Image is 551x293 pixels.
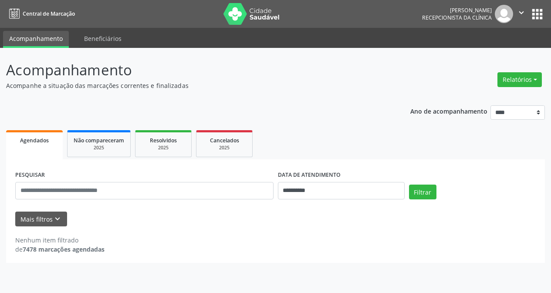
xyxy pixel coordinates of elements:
span: Agendados [20,137,49,144]
p: Acompanhamento [6,59,383,81]
a: Acompanhamento [3,31,69,48]
button: apps [530,7,545,22]
button: Filtrar [409,185,436,199]
i:  [517,8,526,17]
div: 2025 [74,145,124,151]
div: Nenhum item filtrado [15,236,105,245]
i: keyboard_arrow_down [53,214,62,224]
div: [PERSON_NAME] [422,7,492,14]
label: DATA DE ATENDIMENTO [278,168,341,182]
button: Mais filtroskeyboard_arrow_down [15,212,67,227]
p: Ano de acompanhamento [410,105,487,116]
button:  [513,5,530,23]
p: Acompanhe a situação das marcações correntes e finalizadas [6,81,383,90]
div: de [15,245,105,254]
a: Central de Marcação [6,7,75,21]
span: Não compareceram [74,137,124,144]
div: 2025 [203,145,246,151]
strong: 7478 marcações agendadas [23,245,105,253]
label: PESQUISAR [15,168,45,182]
div: 2025 [142,145,185,151]
span: Central de Marcação [23,10,75,17]
img: img [495,5,513,23]
span: Resolvidos [150,137,177,144]
a: Beneficiários [78,31,128,46]
span: Cancelados [210,137,239,144]
span: Recepcionista da clínica [422,14,492,21]
button: Relatórios [497,72,542,87]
